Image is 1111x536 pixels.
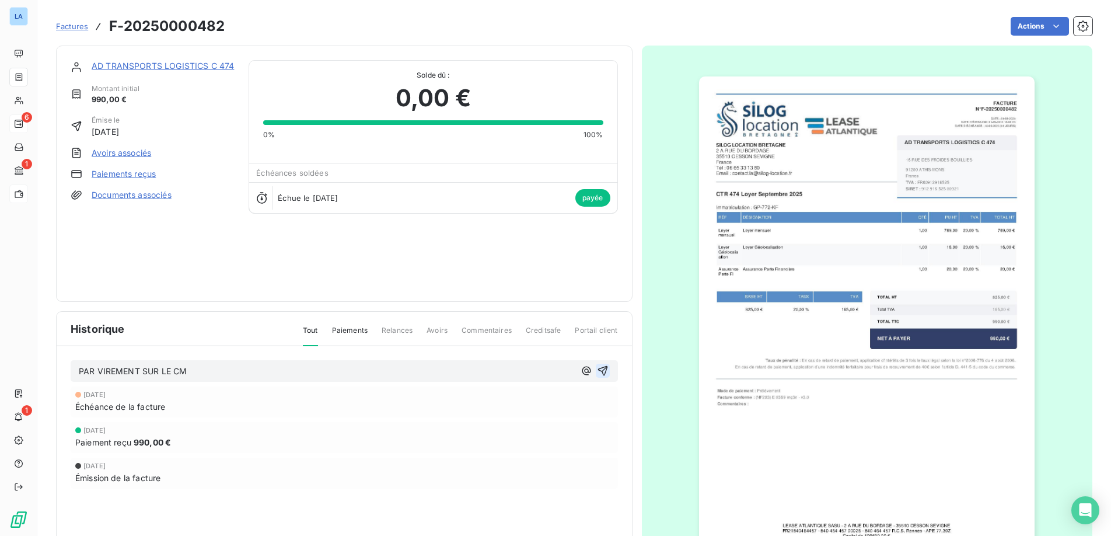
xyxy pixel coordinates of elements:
span: Factures [56,22,88,31]
button: Actions [1011,17,1069,36]
span: 990,00 € [134,436,171,448]
img: Logo LeanPay [9,510,28,529]
span: Émission de la facture [75,472,160,484]
span: 0% [263,130,275,140]
span: 990,00 € [92,94,139,106]
span: Montant initial [92,83,139,94]
span: 1 [22,405,32,416]
span: Relances [382,325,413,345]
span: Paiements [332,325,368,345]
span: 100% [584,130,603,140]
div: LA [9,7,28,26]
span: Paiement reçu [75,436,131,448]
span: Creditsafe [526,325,561,345]
div: Open Intercom Messenger [1071,496,1099,524]
span: Historique [71,321,125,337]
span: Solde dû : [263,70,603,81]
span: Commentaires [462,325,512,345]
a: Paiements reçus [92,168,156,180]
a: Avoirs associés [92,147,151,159]
h3: F-20250000482 [109,16,225,37]
span: 1 [22,159,32,169]
span: Échéances soldées [256,168,329,177]
span: PAR VIREMENT SUR LE CM [79,366,187,376]
span: [DATE] [92,126,120,138]
span: [DATE] [83,391,106,398]
a: AD TRANSPORTS LOGISTICS C 474 [92,61,234,71]
span: Émise le [92,115,120,126]
span: Portail client [575,325,617,345]
span: Échue le [DATE] [278,193,338,203]
a: Documents associés [92,189,172,201]
a: Factures [56,20,88,32]
span: [DATE] [83,462,106,469]
span: Avoirs [427,325,448,345]
span: payée [575,189,610,207]
span: [DATE] [83,427,106,434]
span: 0,00 € [396,81,471,116]
span: Échéance de la facture [75,401,165,413]
span: Tout [303,325,318,346]
span: 6 [22,112,32,123]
